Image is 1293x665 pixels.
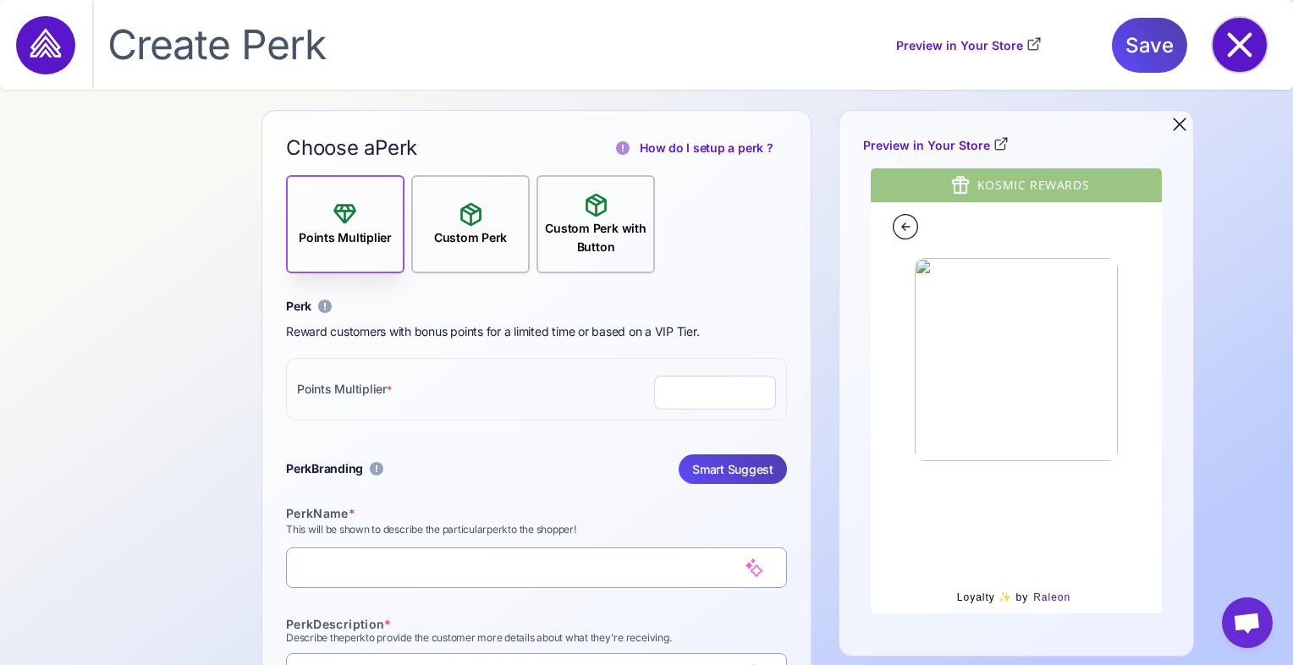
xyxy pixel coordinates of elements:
[286,504,787,522] div: Name
[487,523,508,536] span: perk
[863,136,1009,155] a: Preview in Your Store
[286,135,417,162] span: Choose a
[538,219,653,256] div: Custom Perk with Button
[286,617,313,631] span: Perk
[286,615,787,633] div: Description
[344,631,366,644] span: perk
[896,36,1042,55] a: Preview in Your Store
[286,506,313,520] span: Perk
[286,633,787,643] div: Describe the to provide the customer more details about what they're receiving.
[107,19,326,70] span: Create Perk
[286,461,311,475] span: Perk
[286,459,363,478] div: Branding
[297,380,392,398] div: Points Multiplier
[746,558,762,577] img: magic.d42cba1e.svg
[738,139,763,157] span: perk
[427,228,514,247] div: Custom Perk
[609,139,787,157] a: How do I setup aperk?
[1222,597,1273,648] div: Open chat
[286,322,787,341] div: Reward customers with bonus points for a limited time or based on a VIP Tier.
[286,522,787,537] div: This will be shown to describe the particular to the shopper!
[375,135,417,160] span: Perk
[292,228,399,247] div: Points Multiplier
[1125,18,1174,73] span: Save
[286,299,311,313] span: Perk
[692,454,773,484] span: Smart Suggest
